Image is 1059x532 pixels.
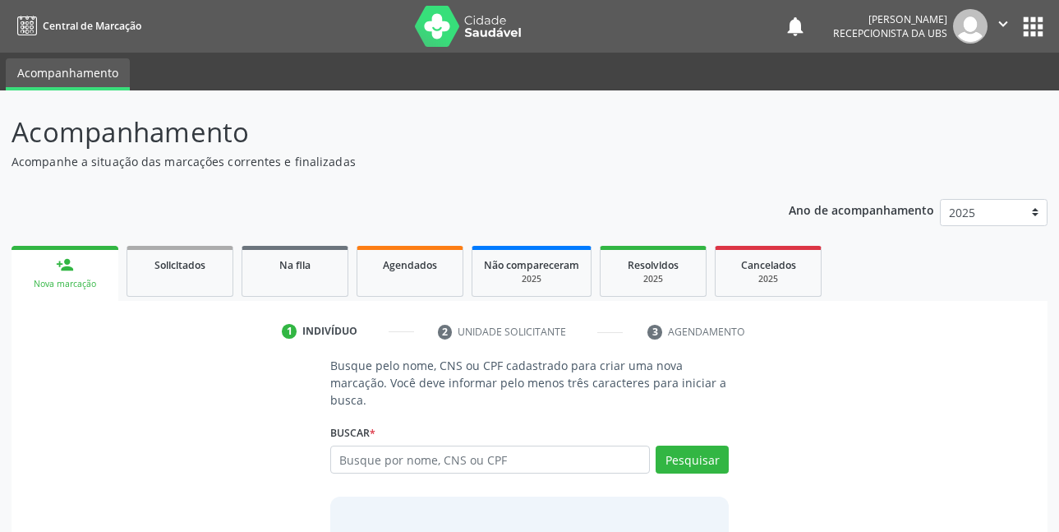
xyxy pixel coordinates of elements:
[484,258,579,272] span: Não compareceram
[383,258,437,272] span: Agendados
[741,258,796,272] span: Cancelados
[994,15,1012,33] i: 
[6,58,130,90] a: Acompanhamento
[330,357,730,409] p: Busque pelo nome, CNS ou CPF cadastrado para criar uma nova marcação. Você deve informar pelo men...
[784,15,807,38] button: notifications
[988,9,1019,44] button: 
[43,19,141,33] span: Central de Marcação
[727,273,809,285] div: 2025
[612,273,694,285] div: 2025
[330,420,375,446] label: Buscar
[302,324,357,339] div: Indivíduo
[12,153,737,170] p: Acompanhe a situação das marcações correntes e finalizadas
[330,446,651,474] input: Busque por nome, CNS ou CPF
[628,258,679,272] span: Resolvidos
[12,112,737,153] p: Acompanhamento
[789,199,934,220] p: Ano de acompanhamento
[282,324,297,339] div: 1
[279,258,311,272] span: Na fila
[154,258,205,272] span: Solicitados
[12,12,141,39] a: Central de Marcação
[23,278,107,290] div: Nova marcação
[56,256,74,274] div: person_add
[656,446,729,474] button: Pesquisar
[953,9,988,44] img: img
[833,26,947,40] span: Recepcionista da UBS
[833,12,947,26] div: [PERSON_NAME]
[484,273,579,285] div: 2025
[1019,12,1047,41] button: apps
